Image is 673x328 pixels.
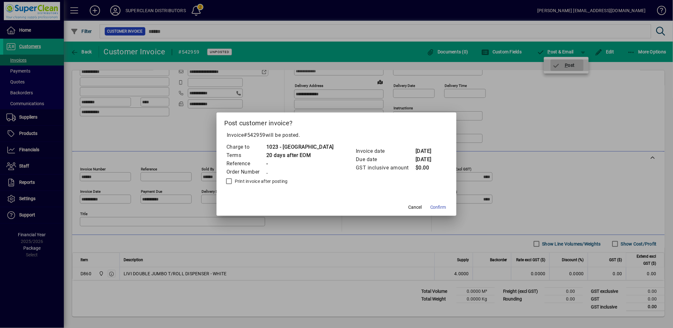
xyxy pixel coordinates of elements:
[415,164,441,172] td: $0.00
[244,132,266,138] span: #542959
[226,143,266,151] td: Charge to
[356,164,415,172] td: GST inclusive amount
[266,160,334,168] td: -
[266,143,334,151] td: 1023 - [GEOGRAPHIC_DATA]
[356,147,415,155] td: Invoice date
[266,168,334,176] td: .
[217,113,456,131] h2: Post customer invoice?
[430,204,446,211] span: Confirm
[226,160,266,168] td: Reference
[224,131,449,139] p: Invoice will be posted .
[415,147,441,155] td: [DATE]
[233,178,288,184] label: Print invoice after posting
[226,151,266,160] td: Terms
[415,155,441,164] td: [DATE]
[266,151,334,160] td: 20 days after EOM
[356,155,415,164] td: Due date
[428,202,449,213] button: Confirm
[226,168,266,176] td: Order Number
[408,204,422,211] span: Cancel
[405,202,425,213] button: Cancel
